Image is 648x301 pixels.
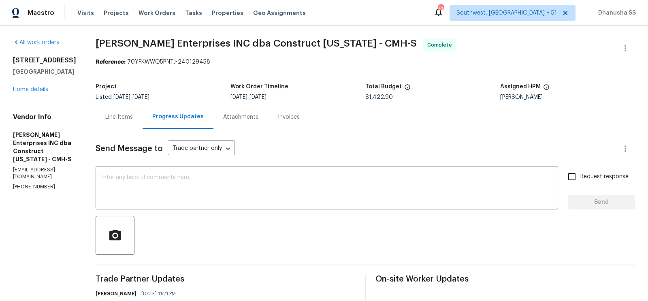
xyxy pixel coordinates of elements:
[249,94,266,100] span: [DATE]
[113,94,149,100] span: -
[13,113,76,121] h4: Vendor Info
[500,94,635,100] div: [PERSON_NAME]
[500,84,541,90] h5: Assigned HPM
[96,145,163,153] span: Send Message to
[212,9,243,17] span: Properties
[13,167,76,180] p: [EMAIL_ADDRESS][DOMAIN_NAME]
[543,84,550,94] span: The hpm assigned to this work order.
[375,275,635,283] span: On-site Worker Updates
[456,9,557,17] span: Southwest, [GEOGRAPHIC_DATA] + 51
[96,58,635,66] div: 70YFKWWQ5PNTJ-240129458
[96,275,355,283] span: Trade Partner Updates
[365,94,393,100] span: $1,422.90
[13,56,76,64] h2: [STREET_ADDRESS]
[253,9,306,17] span: Geo Assignments
[230,84,288,90] h5: Work Order Timeline
[13,87,48,92] a: Home details
[105,113,133,121] div: Line Items
[28,9,54,17] span: Maestro
[152,113,204,121] div: Progress Updates
[141,290,176,298] span: [DATE] 11:21 PM
[438,5,443,13] div: 797
[96,84,117,90] h5: Project
[230,94,247,100] span: [DATE]
[77,9,94,17] span: Visits
[278,113,300,121] div: Invoices
[13,40,59,45] a: All work orders
[595,9,636,17] span: Dhanusha SS
[13,131,76,163] h5: [PERSON_NAME] Enterprises INC dba Construct [US_STATE] - CMH-S
[104,9,129,17] span: Projects
[96,38,417,48] span: [PERSON_NAME] Enterprises INC dba Construct [US_STATE] - CMH-S
[404,84,411,94] span: The total cost of line items that have been proposed by Opendoor. This sum includes line items th...
[113,94,130,100] span: [DATE]
[223,113,258,121] div: Attachments
[580,173,629,181] span: Request response
[96,59,126,65] b: Reference:
[96,290,136,298] h6: [PERSON_NAME]
[13,184,76,190] p: [PHONE_NUMBER]
[427,41,455,49] span: Complete
[230,94,266,100] span: -
[96,94,149,100] span: Listed
[132,94,149,100] span: [DATE]
[168,142,235,156] div: Trade partner only
[139,9,175,17] span: Work Orders
[365,84,402,90] h5: Total Budget
[13,68,76,76] h5: [GEOGRAPHIC_DATA]
[185,10,202,16] span: Tasks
